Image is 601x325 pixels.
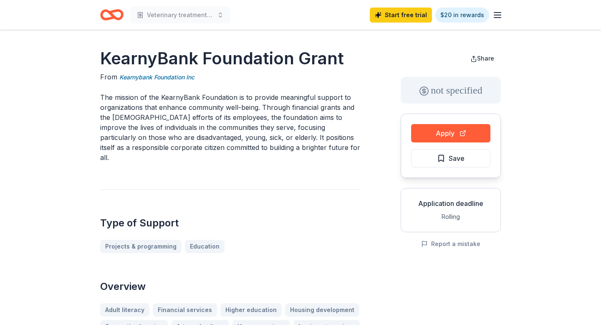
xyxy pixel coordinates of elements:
[401,77,501,104] div: not specified
[408,212,494,222] div: Rolling
[100,72,361,82] div: From
[119,72,194,82] a: Kearnybank Foundation Inc
[100,240,182,253] a: Projects & programming
[130,7,230,23] button: Veterinary treatment for rescue dogs so they are healthy and adoptable
[100,92,361,162] p: The mission of the KearnyBank Foundation is to provide meaningful support to organizations that e...
[185,240,225,253] a: Education
[464,50,501,67] button: Share
[477,55,494,62] span: Share
[435,8,489,23] a: $20 in rewards
[408,198,494,208] div: Application deadline
[411,124,490,142] button: Apply
[100,280,361,293] h2: Overview
[100,5,124,25] a: Home
[449,153,465,164] span: Save
[421,239,480,249] button: Report a mistake
[100,47,361,70] h1: KearnyBank Foundation Grant
[147,10,214,20] span: Veterinary treatment for rescue dogs so they are healthy and adoptable
[370,8,432,23] a: Start free trial
[411,149,490,168] button: Save
[100,216,361,230] h2: Type of Support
